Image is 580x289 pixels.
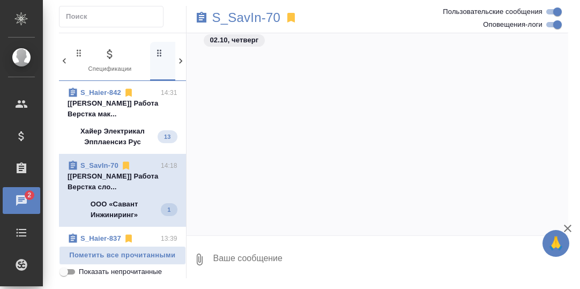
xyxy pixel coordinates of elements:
svg: Зажми и перетащи, чтобы поменять порядок вкладок [154,48,165,58]
span: 2 [21,190,38,201]
svg: Зажми и перетащи, чтобы поменять порядок вкладок [74,48,84,58]
span: 1 [161,204,177,215]
div: S_Haier-83713:39готово: [URL][DOMAIN_NAME]..Хайер Электрикал Эпплаенсиз Рус [59,227,186,289]
span: Заказы [154,48,226,74]
span: 🙏 [547,232,565,255]
input: Поиск [66,9,163,24]
button: Пометить все прочитанными [59,246,186,265]
p: 14:31 [161,87,177,98]
p: 13:39 [161,233,177,244]
span: Оповещения-логи [483,19,542,30]
a: S_SavIn-70 [80,161,118,169]
div: S_SavIn-7014:18[[PERSON_NAME]] Работа Верстка сло...ООО «Савант Инжиниринг»1 [59,154,186,227]
a: S_SavIn-70 [212,12,281,23]
p: 14:18 [161,160,177,171]
a: S_Haier-842 [80,88,121,97]
a: S_Haier-837 [80,234,121,242]
span: Пользовательские сообщения [443,6,542,17]
p: 02.10, четверг [210,35,259,46]
p: Хайер Электрикал Эпплаенсиз Рус [68,126,158,147]
p: ООО «Савант Инжиниринг» [68,199,161,220]
p: [[PERSON_NAME]] Работа Верстка мак... [68,98,177,120]
span: 13 [158,131,177,142]
a: 2 [3,187,40,214]
span: Пометить все прочитанными [65,249,180,262]
button: 🙏 [542,230,569,257]
span: Показать непрочитанные [79,266,162,277]
svg: Отписаться [121,160,131,171]
span: Спецификации [74,48,146,74]
p: [[PERSON_NAME]] Работа Верстка сло... [68,171,177,192]
p: готово: [URL][DOMAIN_NAME].. [68,244,177,255]
div: S_Haier-84214:31[[PERSON_NAME]] Работа Верстка мак...Хайер Электрикал Эпплаенсиз Рус13 [59,81,186,154]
